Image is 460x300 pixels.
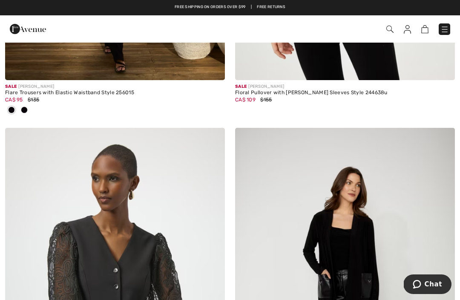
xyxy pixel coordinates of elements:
[175,4,246,10] a: Free shipping on orders over $99
[235,84,455,90] div: [PERSON_NAME]
[5,104,18,118] div: Black
[251,4,252,10] span: |
[10,20,46,37] img: 1ère Avenue
[386,26,394,33] img: Search
[257,4,285,10] a: Free Returns
[5,84,17,89] span: Sale
[5,90,225,96] div: Flare Trousers with Elastic Waistband Style 256015
[18,104,31,118] div: Midnight Blue 40
[235,90,455,96] div: Floral Pullover with [PERSON_NAME] Sleeves Style 244638u
[5,97,23,103] span: CA$ 95
[421,25,428,33] img: Shopping Bag
[10,24,46,32] a: 1ère Avenue
[260,97,272,103] span: $155
[404,274,451,296] iframe: Opens a widget where you can chat to one of our agents
[5,84,225,90] div: [PERSON_NAME]
[235,84,247,89] span: Sale
[28,97,39,103] span: $135
[440,25,449,34] img: Menu
[404,25,411,34] img: My Info
[235,97,256,103] span: CA$ 109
